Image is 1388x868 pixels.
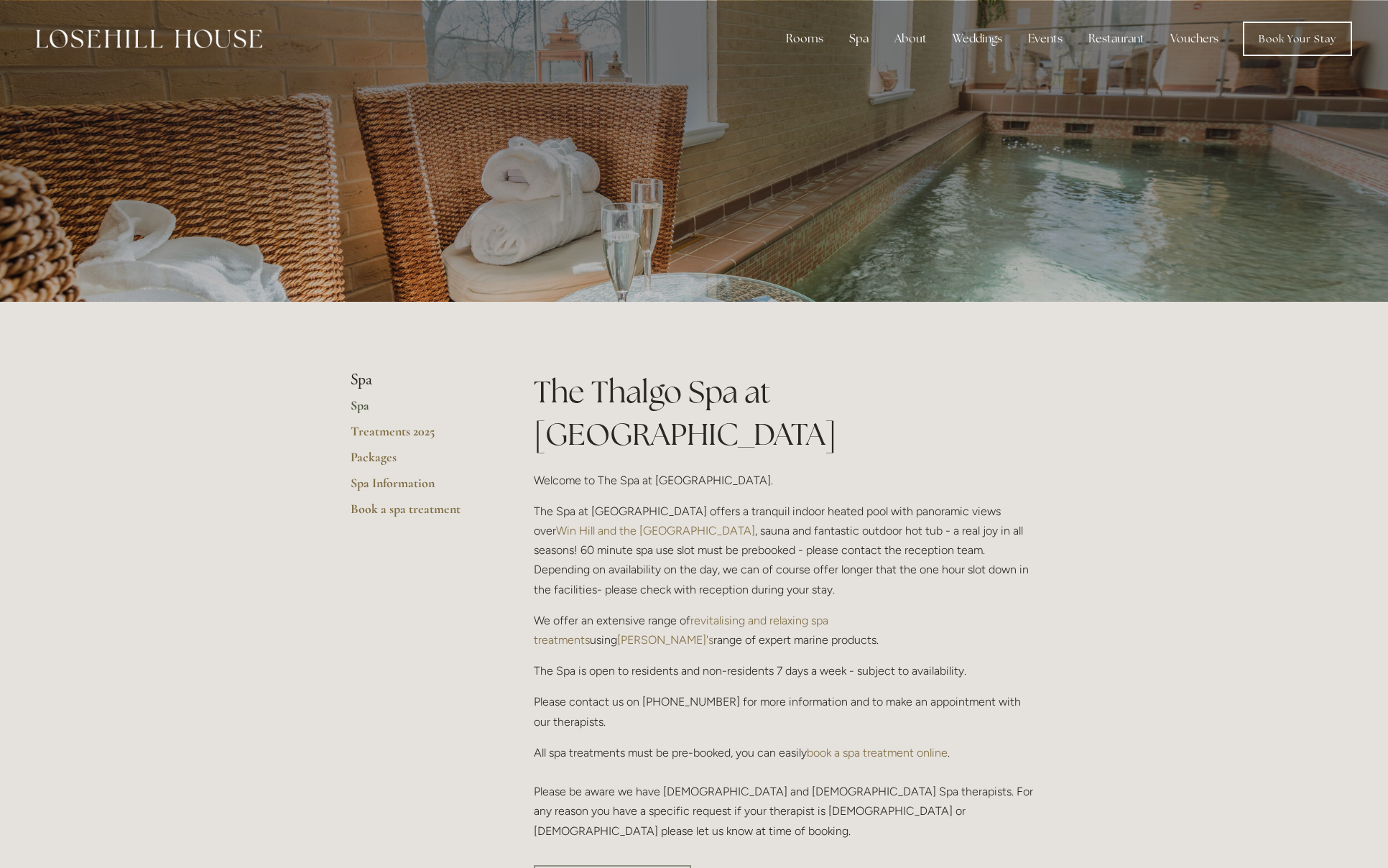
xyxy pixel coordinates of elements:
a: book a spa treatment online [807,746,948,759]
a: Packages [351,449,488,475]
p: Please contact us on [PHONE_NUMBER] for more information and to make an appointment with our ther... [534,692,1037,731]
div: Spa [838,24,880,53]
p: The Spa is open to residents and non-residents 7 days a week - subject to availability. [534,661,1037,680]
p: We offer an extensive range of using range of expert marine products. [534,611,1037,650]
li: Spa [351,371,488,389]
a: Spa [351,397,488,423]
div: Weddings [941,24,1014,53]
div: Restaurant [1077,24,1156,53]
a: Book a spa treatment [351,501,488,527]
h1: The Thalgo Spa at [GEOGRAPHIC_DATA] [534,371,1037,456]
a: Book Your Stay [1243,22,1352,56]
p: All spa treatments must be pre-booked, you can easily . Please be aware we have [DEMOGRAPHIC_DATA... [534,743,1037,841]
a: Win Hill and the [GEOGRAPHIC_DATA] [556,524,755,537]
p: The Spa at [GEOGRAPHIC_DATA] offers a tranquil indoor heated pool with panoramic views over , sau... [534,502,1037,599]
p: Welcome to The Spa at [GEOGRAPHIC_DATA]. [534,471,1037,490]
a: Spa Information [351,475,488,501]
a: [PERSON_NAME]'s [617,633,713,647]
a: Vouchers [1159,24,1230,53]
img: Losehill House [36,29,262,48]
div: Rooms [774,24,835,53]
div: About [883,24,938,53]
a: Treatments 2025 [351,423,488,449]
div: Events [1017,24,1074,53]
